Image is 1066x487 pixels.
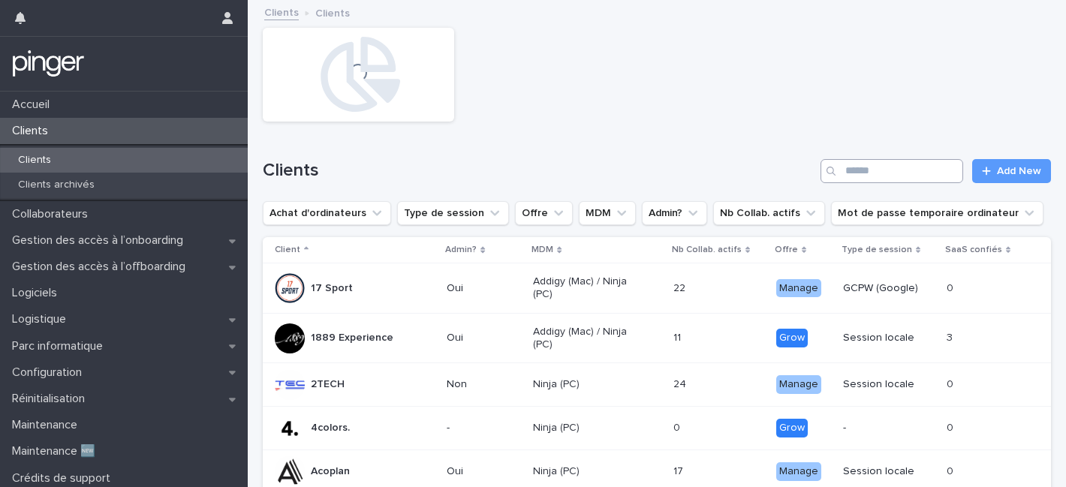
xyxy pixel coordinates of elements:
a: Add New [972,159,1051,183]
a: Clients [264,3,299,20]
button: MDM [579,201,636,225]
p: Client [275,242,300,258]
p: 0 [673,419,683,434]
p: Clients [6,124,60,138]
p: Gestion des accès à l’offboarding [6,260,197,274]
button: Admin? [642,201,707,225]
h1: Clients [263,160,815,182]
p: 0 [947,462,956,478]
p: Type de session [842,242,912,258]
p: Logistique [6,312,78,326]
p: 1889 Experience [311,332,393,344]
p: Oui [447,332,521,344]
p: Ninja (PC) [533,378,640,391]
p: 4colors. [311,422,350,434]
p: Session locale [843,378,935,391]
button: Nb Collab. actifs [713,201,825,225]
button: Achat d'ordinateurs [263,201,391,225]
p: Accueil [6,98,62,112]
div: Manage [776,279,821,298]
p: 17 [673,462,686,478]
p: 3 [947,329,956,344]
tr: 1889 ExperienceOuiAddigy (Mac) / Ninja (PC)1111 GrowSession locale33 [263,313,1051,363]
p: Parc informatique [6,339,115,353]
p: - [447,422,521,434]
p: 0 [947,375,956,391]
button: Type de session [397,201,509,225]
p: Réinitialisation [6,392,97,406]
tr: 2TECHNonNinja (PC)2424 ManageSession locale00 [263,363,1051,407]
p: SaaS confiés [945,242,1002,258]
button: Offre [515,201,573,225]
div: Grow [776,329,808,347]
div: Grow [776,419,808,437]
span: Add New [997,166,1041,176]
p: Addigy (Mac) / Ninja (PC) [533,275,640,301]
p: Non [447,378,521,391]
div: Manage [776,462,821,481]
p: Clients archivés [6,179,107,191]
p: GCPW (Google) [843,282,935,295]
p: - [843,422,935,434]
p: Ninja (PC) [533,465,640,478]
p: Session locale [843,465,935,478]
p: Nb Collab. actifs [672,242,742,258]
p: Configuration [6,365,94,380]
img: mTgBEunGTSyRkCgitkcU [12,49,85,79]
button: Mot de passe temporaire ordinateur [831,201,1043,225]
p: Oui [447,282,521,295]
p: 2TECH [311,378,345,391]
p: Offre [775,242,798,258]
p: 0 [947,419,956,434]
input: Search [821,159,963,183]
p: Maintenance [6,418,89,432]
div: Manage [776,375,821,394]
p: Addigy (Mac) / Ninja (PC) [533,326,640,351]
p: 0 [947,279,956,295]
p: Logiciels [6,286,69,300]
p: 24 [673,375,689,391]
tr: 17 SportOuiAddigy (Mac) / Ninja (PC)2222 ManageGCPW (Google)00 [263,263,1051,314]
p: Gestion des accès à l’onboarding [6,233,195,248]
p: Acoplan [311,465,350,478]
p: MDM [531,242,553,258]
p: Clients [6,154,63,167]
p: Crédits de support [6,471,122,485]
p: Session locale [843,332,935,344]
p: Admin? [445,242,477,258]
p: Ninja (PC) [533,422,640,434]
p: Collaborateurs [6,207,100,221]
p: Clients [315,4,350,20]
p: Oui [447,465,521,478]
p: 11 [673,329,684,344]
p: 22 [673,279,688,295]
p: Maintenance 🆕 [6,444,107,458]
tr: 4colors.-Ninja (PC)00 Grow-00 [263,407,1051,450]
p: 17 Sport [311,282,353,295]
